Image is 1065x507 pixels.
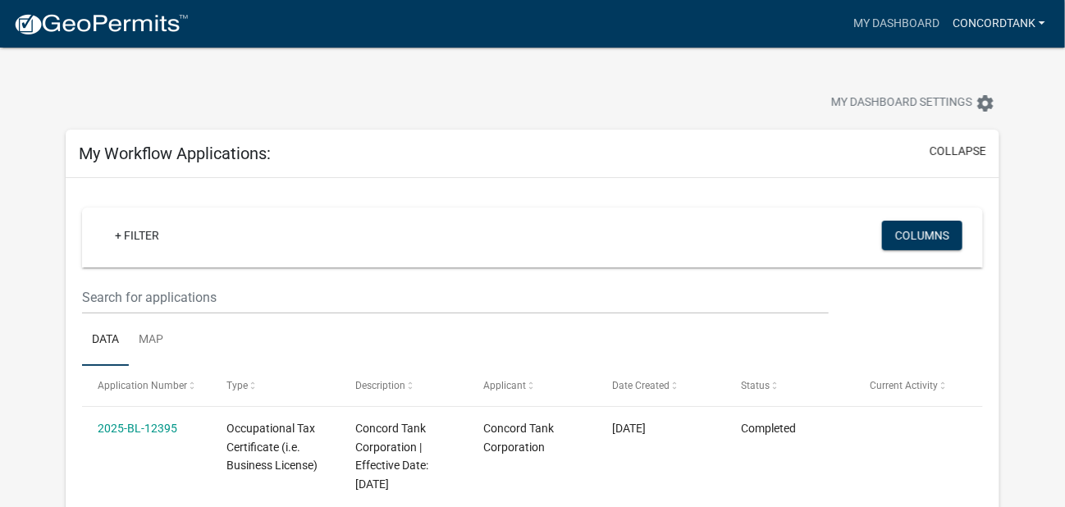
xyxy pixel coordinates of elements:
[854,366,983,405] datatable-header-cell: Current Activity
[102,221,172,250] a: + Filter
[226,422,318,473] span: Occupational Tax Certificate (i.e. Business License)
[831,94,972,113] span: My Dashboard Settings
[930,143,986,160] button: collapse
[847,8,946,39] a: My Dashboard
[976,94,995,113] i: settings
[82,366,211,405] datatable-header-cell: Application Number
[741,422,796,435] span: Completed
[129,314,173,367] a: Map
[612,380,670,391] span: Date Created
[596,366,725,405] datatable-header-cell: Date Created
[946,8,1052,39] a: concordtank
[818,87,1008,119] button: My Dashboard Settingssettings
[82,314,129,367] a: Data
[98,380,187,391] span: Application Number
[741,380,770,391] span: Status
[226,380,248,391] span: Type
[468,366,596,405] datatable-header-cell: Applicant
[484,380,527,391] span: Applicant
[355,422,428,491] span: Concord Tank Corporation | Effective Date: 01/01/2025
[882,221,962,250] button: Columns
[211,366,340,405] datatable-header-cell: Type
[725,366,854,405] datatable-header-cell: Status
[612,422,646,435] span: 11/18/2024
[98,422,177,435] a: 2025-BL-12395
[82,281,829,314] input: Search for applications
[355,380,405,391] span: Description
[484,422,555,454] span: Concord Tank Corporation
[870,380,938,391] span: Current Activity
[79,144,271,163] h5: My Workflow Applications:
[340,366,469,405] datatable-header-cell: Description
